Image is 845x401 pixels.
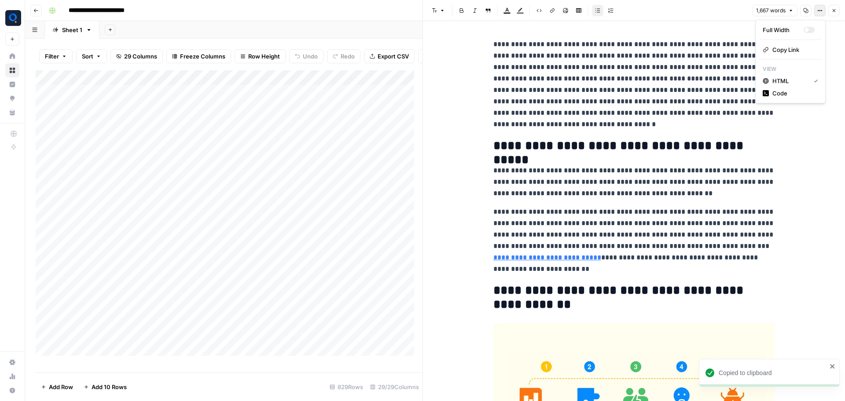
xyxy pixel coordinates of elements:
[5,10,21,26] img: Qubit - SEO Logo
[45,21,99,39] a: Sheet 1
[719,368,827,377] div: Copied to clipboard
[5,106,19,120] a: Your Data
[752,5,797,16] button: 1,667 words
[772,89,815,98] span: Code
[327,49,360,63] button: Redo
[76,49,107,63] button: Sort
[5,369,19,383] a: Usage
[289,49,323,63] button: Undo
[180,52,225,61] span: Freeze Columns
[124,52,157,61] span: 29 Columns
[772,77,807,85] span: HTML
[378,52,409,61] span: Export CSV
[763,26,804,34] div: Full Width
[303,52,318,61] span: Undo
[830,363,836,370] button: close
[248,52,280,61] span: Row Height
[5,91,19,106] a: Opportunities
[772,45,815,54] span: Copy Link
[5,355,19,369] a: Settings
[110,49,163,63] button: 29 Columns
[5,49,19,63] a: Home
[82,52,93,61] span: Sort
[78,380,132,394] button: Add 10 Rows
[62,26,82,34] div: Sheet 1
[45,52,59,61] span: Filter
[166,49,231,63] button: Freeze Columns
[759,63,822,75] p: View
[367,380,422,394] div: 29/29 Columns
[92,383,127,391] span: Add 10 Rows
[39,49,73,63] button: Filter
[5,77,19,91] a: Insights
[235,49,286,63] button: Row Height
[326,380,367,394] div: 829 Rows
[5,383,19,397] button: Help + Support
[36,380,78,394] button: Add Row
[49,383,73,391] span: Add Row
[5,63,19,77] a: Browse
[756,7,786,15] span: 1,667 words
[5,7,19,29] button: Workspace: Qubit - SEO
[364,49,415,63] button: Export CSV
[341,52,355,61] span: Redo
